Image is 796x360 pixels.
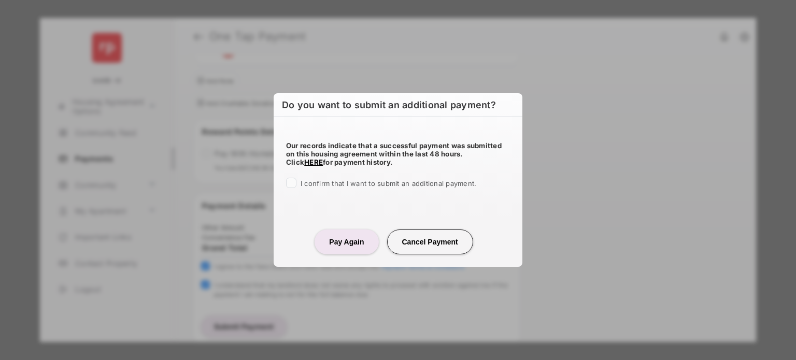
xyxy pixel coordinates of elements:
[274,93,522,117] h6: Do you want to submit an additional payment?
[286,141,510,166] h5: Our records indicate that a successful payment was submitted on this housing agreement within the...
[387,229,473,254] button: Cancel Payment
[301,179,476,188] span: I confirm that I want to submit an additional payment.
[315,229,378,254] button: Pay Again
[304,158,323,166] a: HERE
